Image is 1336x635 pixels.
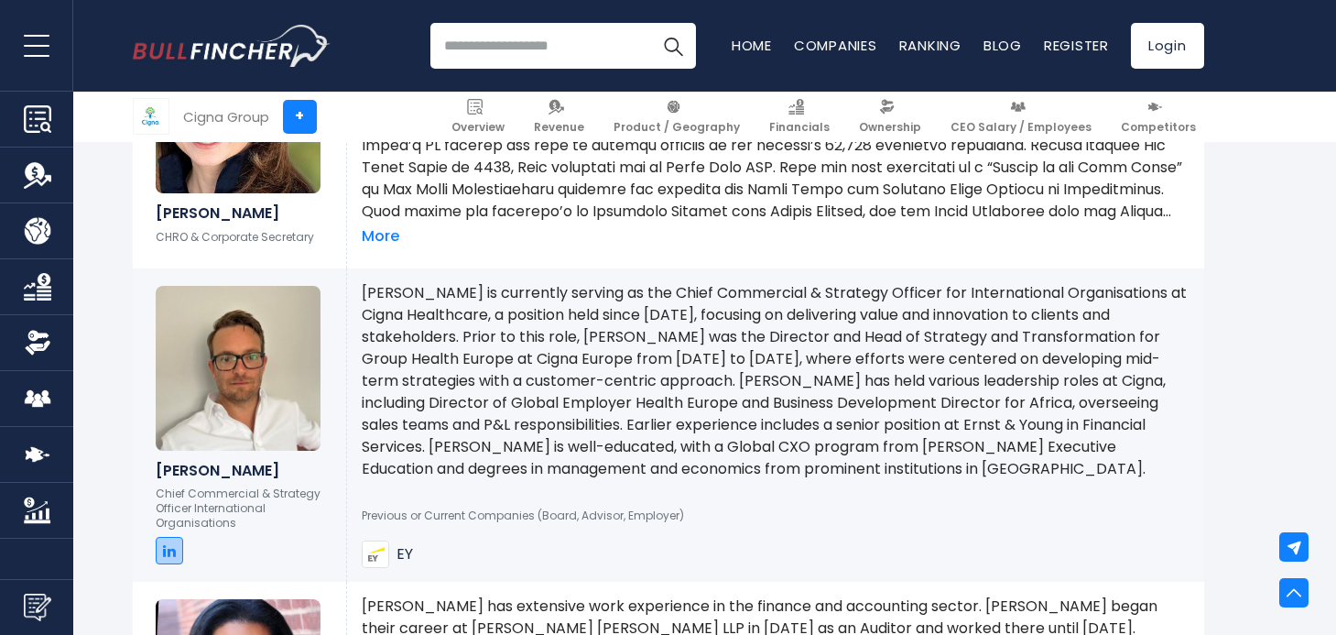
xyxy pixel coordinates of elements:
a: Ranking [899,36,961,55]
span: Revenue [534,120,584,135]
a: Blog [983,36,1022,55]
span: EY [396,545,413,564]
a: Go to homepage [133,25,330,67]
a: Financials [761,92,838,142]
a: + [283,100,317,134]
a: Register [1044,36,1109,55]
p: CHRO & Corporate Secretary [156,230,323,245]
a: Ownership [851,92,929,142]
h6: [PERSON_NAME] [156,204,323,222]
a: More [362,227,399,246]
p: [PERSON_NAME] is currently serving as the Chief Commercial & Strategy Officer for International O... [362,282,1189,480]
img: CI logo [134,99,168,134]
span: Product / Geography [614,120,740,135]
a: Companies [794,36,877,55]
a: Home [732,36,772,55]
h6: [PERSON_NAME] [156,462,323,479]
a: Login [1131,23,1204,69]
button: Search [650,23,696,69]
div: Cigna Group [183,106,269,127]
img: Bullfincher logo [133,25,331,67]
span: Ownership [859,120,921,135]
p: Chief Commercial & Strategy Officer International Organisations [156,487,323,530]
a: Product / Geography [605,92,748,142]
img: EY [362,541,389,568]
a: Overview [443,92,513,142]
img: Ownership [24,329,51,356]
span: Financials [769,120,830,135]
span: Competitors [1121,120,1196,135]
p: Previous or Current Companies (Board, Advisor, Employer) [362,509,1189,523]
a: CEO Salary / Employees [942,92,1100,142]
span: Overview [451,120,505,135]
img: Gilles Nyssens [156,286,320,451]
a: Revenue [526,92,592,142]
span: CEO Salary / Employees [950,120,1092,135]
a: Competitors [1113,92,1204,142]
